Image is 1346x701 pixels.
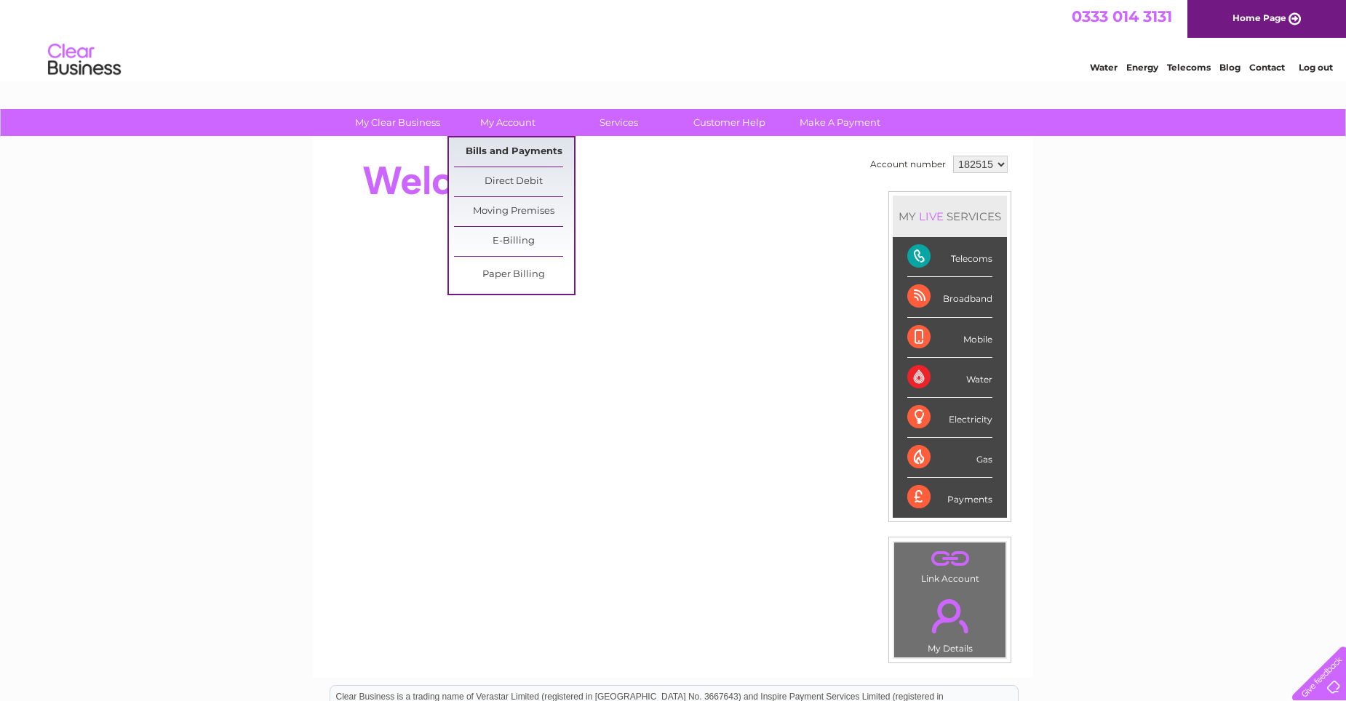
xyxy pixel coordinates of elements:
[780,109,900,136] a: Make A Payment
[907,438,992,478] div: Gas
[893,587,1006,658] td: My Details
[893,542,1006,588] td: Link Account
[916,209,947,223] div: LIVE
[898,590,1002,641] a: .
[448,109,568,136] a: My Account
[907,237,992,277] div: Telecoms
[907,358,992,398] div: Water
[330,8,1018,71] div: Clear Business is a trading name of Verastar Limited (registered in [GEOGRAPHIC_DATA] No. 3667643...
[907,398,992,438] div: Electricity
[454,227,574,256] a: E-Billing
[338,109,458,136] a: My Clear Business
[898,546,1002,572] a: .
[1090,62,1118,73] a: Water
[1219,62,1241,73] a: Blog
[559,109,679,136] a: Services
[1072,7,1172,25] a: 0333 014 3131
[893,196,1007,237] div: MY SERVICES
[454,197,574,226] a: Moving Premises
[907,277,992,317] div: Broadband
[1167,62,1211,73] a: Telecoms
[669,109,789,136] a: Customer Help
[47,38,122,82] img: logo.png
[907,478,992,517] div: Payments
[1249,62,1285,73] a: Contact
[454,167,574,196] a: Direct Debit
[907,318,992,358] div: Mobile
[454,137,574,167] a: Bills and Payments
[1126,62,1158,73] a: Energy
[1299,62,1333,73] a: Log out
[867,152,949,177] td: Account number
[454,260,574,289] a: Paper Billing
